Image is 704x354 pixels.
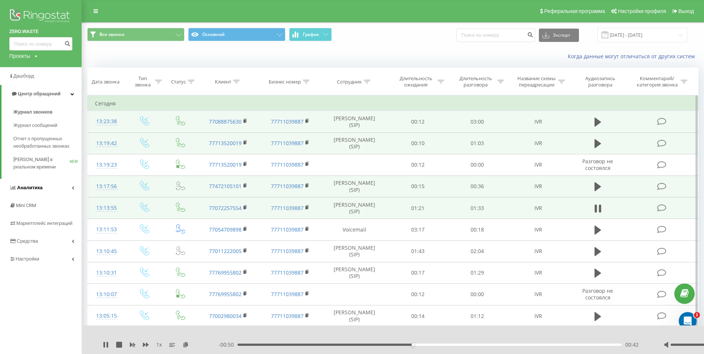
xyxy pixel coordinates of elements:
[456,29,535,42] input: Поиск по номеру
[13,108,52,116] span: Журнал звонков
[678,8,694,14] span: Выход
[188,28,285,41] button: Основной
[679,312,697,330] iframe: Intercom live chat
[517,75,556,88] div: Название схемы переадресации
[507,132,569,154] td: IVR
[507,111,569,132] td: IVR
[9,28,72,35] a: ZERO.WASTE
[271,161,304,168] a: 77711039887
[209,312,242,319] a: 77002980034
[209,118,242,125] a: 77088875630
[95,287,118,302] div: 13:10:07
[448,305,507,327] td: 01:12
[544,8,605,14] span: Реферальная программа
[17,185,43,190] span: Аналитика
[209,291,242,298] a: 77769955802
[456,75,495,88] div: Длительность разговора
[507,240,569,262] td: IVR
[209,248,242,255] a: 77011222005
[507,262,569,283] td: IVR
[95,158,118,172] div: 13:19:23
[16,203,36,208] span: Mini CRM
[388,262,448,283] td: 00:17
[568,53,698,60] a: Когда данные могут отличаться от других систем
[95,266,118,280] div: 13:10:31
[321,197,388,219] td: [PERSON_NAME] (SIP)
[448,132,507,154] td: 01:03
[412,343,415,346] div: Accessibility label
[209,269,242,276] a: 77769955802
[635,75,679,88] div: Комментарий/категория звонка
[16,256,39,262] span: Настройки
[271,140,304,147] a: 77711039887
[321,305,388,327] td: [PERSON_NAME] (SIP)
[337,79,362,85] div: Сотрудник
[507,197,569,219] td: IVR
[388,132,448,154] td: 00:10
[448,176,507,197] td: 00:36
[576,75,625,88] div: Аудиозапись разговора
[88,96,698,111] td: Сегодня
[388,154,448,176] td: 00:12
[321,132,388,154] td: [PERSON_NAME] (SIP)
[448,262,507,283] td: 01:29
[209,161,242,168] a: 77713520019
[321,262,388,283] td: [PERSON_NAME] (SIP)
[215,79,231,85] div: Клиент
[87,28,184,41] button: Все звонки
[271,269,304,276] a: 77711039887
[321,240,388,262] td: [PERSON_NAME] (SIP)
[219,341,238,348] span: - 00:50
[388,111,448,132] td: 00:12
[448,197,507,219] td: 01:33
[13,119,82,132] a: Журнал сообщений
[209,183,242,190] a: 77472105101
[95,114,118,129] div: 13:23:38
[388,176,448,197] td: 00:15
[95,244,118,259] div: 13:10:45
[17,238,38,244] span: Средства
[13,105,82,119] a: Журнал звонков
[269,79,301,85] div: Бизнес номер
[1,85,82,103] a: Центр обращений
[13,156,70,171] span: [PERSON_NAME] в реальном времени
[13,73,34,79] span: Дашборд
[271,248,304,255] a: 77711039887
[388,197,448,219] td: 01:21
[507,219,569,240] td: IVR
[271,118,304,125] a: 77711039887
[303,32,319,37] span: График
[271,204,304,212] a: 77711039887
[396,75,436,88] div: Длительность ожидания
[16,220,72,226] span: Маркетплейс интеграций
[132,75,153,88] div: Тип звонка
[13,122,57,129] span: Журнал сообщений
[13,153,82,174] a: [PERSON_NAME] в реальном времениNEW
[271,312,304,319] a: 77711039887
[388,240,448,262] td: 01:43
[321,111,388,132] td: [PERSON_NAME] (SIP)
[99,32,124,37] span: Все звонки
[95,136,118,151] div: 13:19:42
[95,201,118,215] div: 13:13:55
[507,283,569,305] td: IVR
[95,179,118,194] div: 13:17:56
[156,341,162,348] span: 1 x
[448,283,507,305] td: 00:00
[321,176,388,197] td: [PERSON_NAME] (SIP)
[388,305,448,327] td: 00:14
[92,79,119,85] div: Дата звонка
[95,222,118,237] div: 13:11:53
[507,305,569,327] td: IVR
[13,132,82,153] a: Отчет о пропущенных необработанных звонках
[388,219,448,240] td: 03:17
[209,226,242,233] a: 77054709898
[209,140,242,147] a: 77713520019
[95,309,118,323] div: 13:05:15
[289,28,332,41] button: График
[694,312,700,318] span: 1
[9,52,30,60] div: Проекты
[448,219,507,240] td: 00:18
[625,341,639,348] span: 00:42
[271,291,304,298] a: 77711039887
